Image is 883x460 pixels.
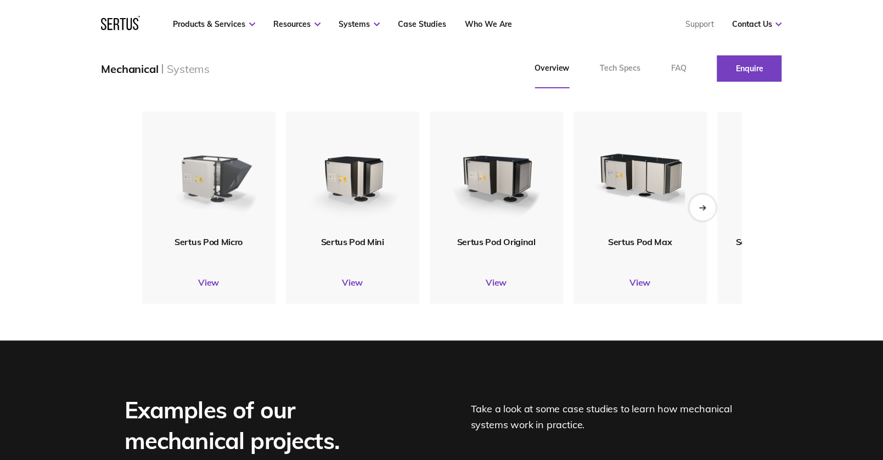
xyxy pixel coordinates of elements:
a: Products & Services [173,19,255,29]
div: Examples of our mechanical projects. [125,394,421,456]
div: Systems [167,62,210,76]
span: Sertus Pod Max [608,236,672,247]
div: Mechanical [101,62,158,76]
a: Resources [273,19,320,29]
a: Case Studies [398,19,446,29]
a: View [430,276,563,287]
a: View [717,276,850,287]
span: Sertus Pod Original [457,236,535,247]
a: Tech Specs [584,49,656,88]
iframe: Chat Widget [685,333,883,460]
span: Sertus Pod Mini [320,236,384,247]
a: View [573,276,706,287]
a: Who We Are [464,19,511,29]
a: FAQ [656,49,702,88]
span: Sertus Pod Mini Vertical [735,236,831,247]
a: View [286,276,419,287]
a: Support [685,19,713,29]
div: Take a look at some case studies to learn how mechanical systems work in practice. [471,394,759,456]
a: Contact Us [732,19,781,29]
a: Systems [339,19,380,29]
a: Enquire [717,55,781,82]
div: Next slide [689,194,716,220]
a: View [142,276,275,287]
span: Sertus Pod Micro [175,236,243,247]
